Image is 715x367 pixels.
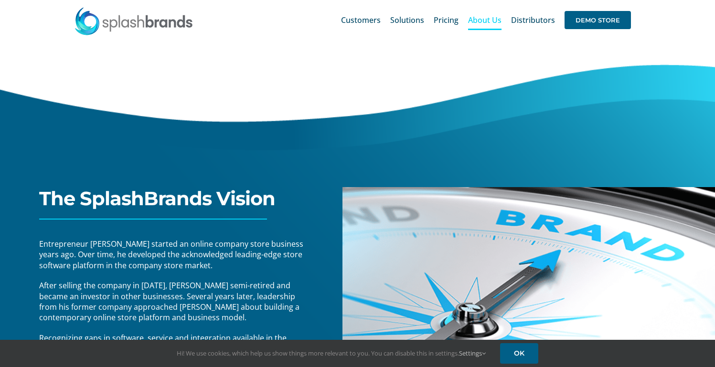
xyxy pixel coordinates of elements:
span: Customers [341,16,381,24]
a: DEMO STORE [565,5,631,35]
a: OK [500,343,538,364]
span: Distributors [511,16,555,24]
span: About Us [468,16,502,24]
a: Customers [341,5,381,35]
span: Hi! We use cookies, which help us show things more relevant to you. You can disable this in setti... [177,349,486,357]
span: DEMO STORE [565,11,631,29]
nav: Main Menu [341,5,631,35]
a: Settings [459,349,486,357]
span: Pricing [434,16,459,24]
span: After selling the company in [DATE], [PERSON_NAME] semi-retired and became an investor in other b... [39,280,299,323]
a: Pricing [434,5,459,35]
span: Solutions [390,16,424,24]
img: SplashBrands.com Logo [74,7,193,35]
span: Entrepreneur [PERSON_NAME] started an online company store business years ago. Over time, he deve... [39,239,303,271]
a: Distributors [511,5,555,35]
span: The SplashBrands Vision [39,187,275,210]
span: Recognizing gaps in software, service and integration available in the company store market, the ... [39,333,293,365]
